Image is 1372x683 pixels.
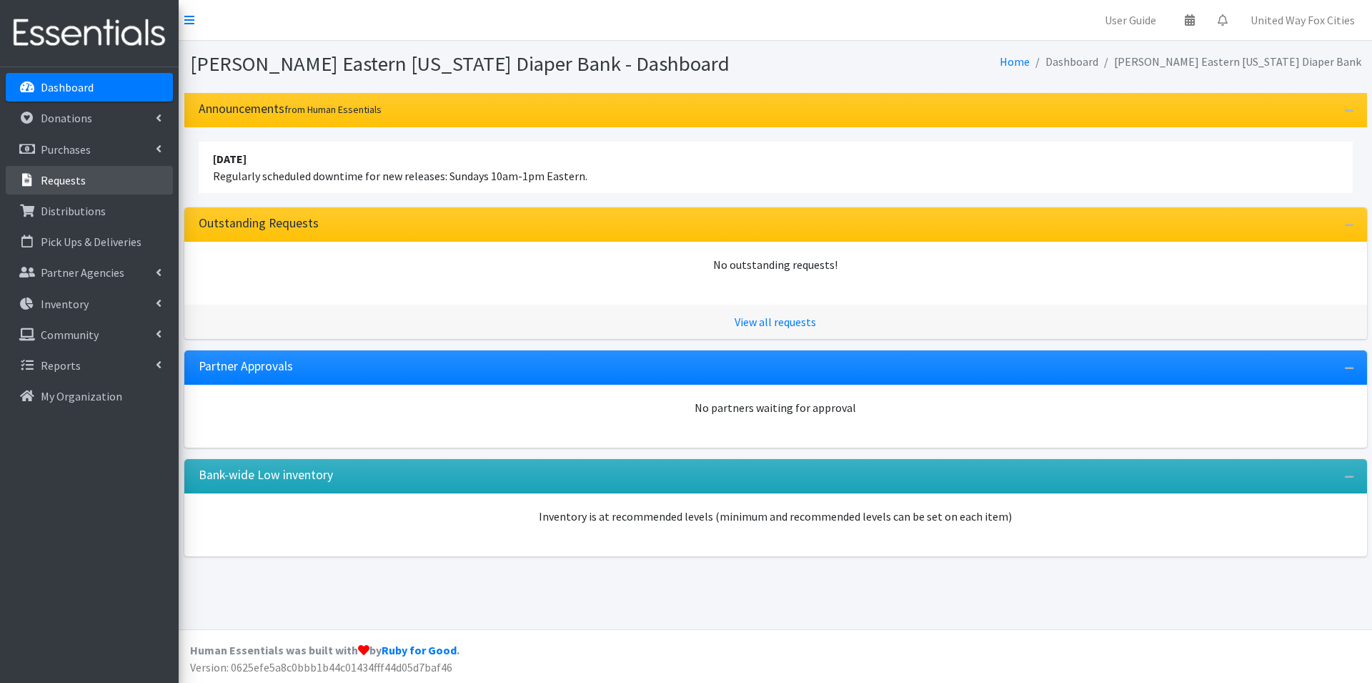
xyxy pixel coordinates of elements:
[6,135,173,164] a: Purchases
[6,166,173,195] a: Requests
[41,111,92,125] p: Donations
[1239,6,1366,34] a: United Way Fox Cities
[199,399,1353,416] div: No partners waiting for approval
[41,389,122,403] p: My Organization
[6,290,173,318] a: Inventory
[1098,51,1361,72] li: [PERSON_NAME] Eastern [US_STATE] Diaper Bank
[41,235,141,249] p: Pick Ups & Deliveries
[41,297,89,311] p: Inventory
[41,265,124,280] p: Partner Agencies
[1000,54,1030,69] a: Home
[382,643,457,657] a: Ruby for Good
[41,204,106,218] p: Distributions
[199,359,293,374] h3: Partner Approvals
[6,258,173,287] a: Partner Agencies
[213,152,247,166] strong: [DATE]
[6,351,173,380] a: Reports
[190,51,770,77] h1: [PERSON_NAME] Eastern [US_STATE] Diaper Bank - Dashboard
[735,315,816,329] a: View all requests
[41,80,94,94] p: Dashboard
[41,142,91,157] p: Purchases
[1030,51,1098,72] li: Dashboard
[199,508,1353,525] p: Inventory is at recommended levels (minimum and recommended levels can be set on each item)
[6,9,173,57] img: HumanEssentials
[1093,6,1168,34] a: User Guide
[6,320,173,349] a: Community
[199,468,333,483] h3: Bank-wide Low inventory
[41,328,99,342] p: Community
[41,173,86,187] p: Requests
[199,256,1353,273] div: No outstanding requests!
[41,358,81,373] p: Reports
[199,216,319,231] h3: Outstanding Requests
[199,142,1353,193] li: Regularly scheduled downtime for new releases: Sundays 10am-1pm Eastern.
[190,660,452,674] span: Version: 0625efe5a8c0bbb1b44c01434fff44d05d7baf46
[6,382,173,411] a: My Organization
[6,197,173,225] a: Distributions
[190,643,459,657] strong: Human Essentials was built with by .
[284,103,382,116] small: from Human Essentials
[6,227,173,256] a: Pick Ups & Deliveries
[6,73,173,102] a: Dashboard
[6,104,173,132] a: Donations
[199,102,382,117] h3: Announcements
